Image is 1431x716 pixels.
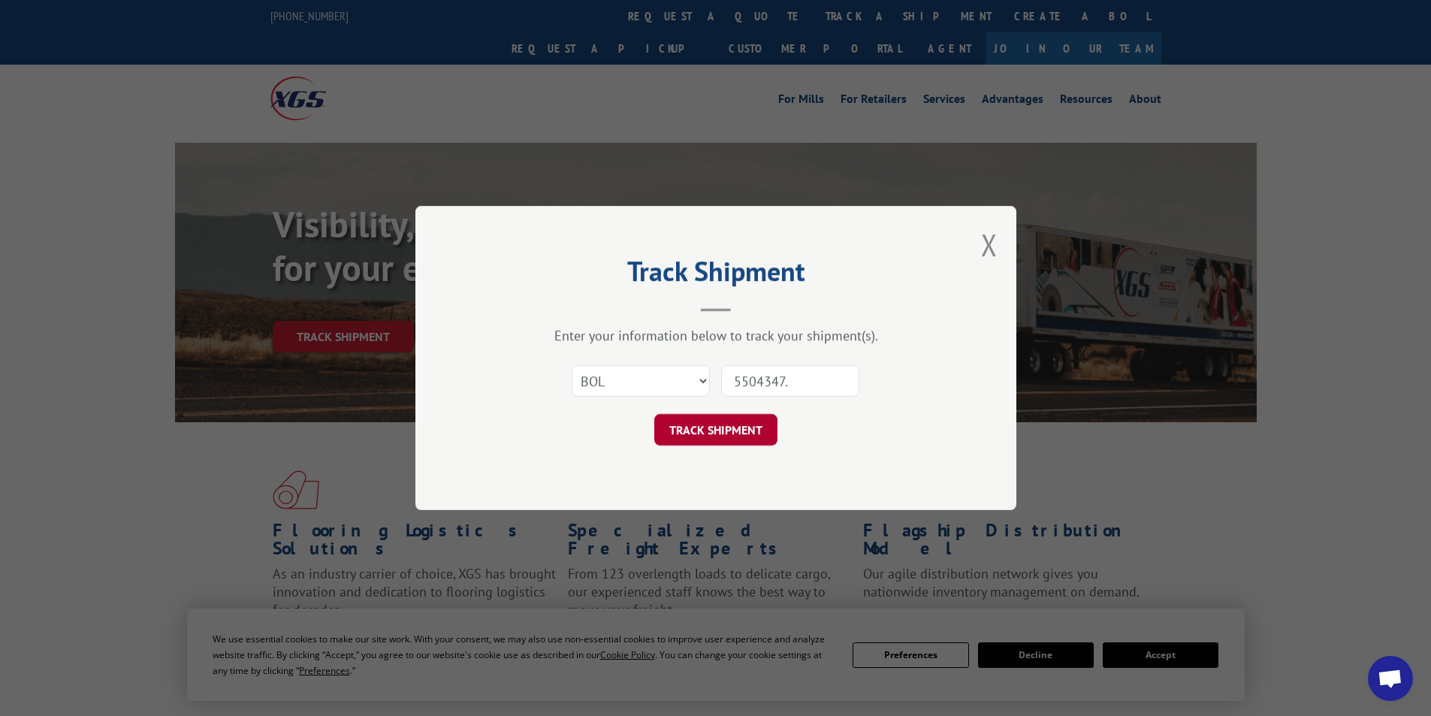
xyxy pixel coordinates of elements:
button: Close modal [981,225,998,264]
input: Number(s) [721,365,859,397]
div: Enter your information below to track your shipment(s). [491,327,941,344]
button: TRACK SHIPMENT [654,414,777,446]
div: Open chat [1368,656,1413,701]
h2: Track Shipment [491,261,941,289]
